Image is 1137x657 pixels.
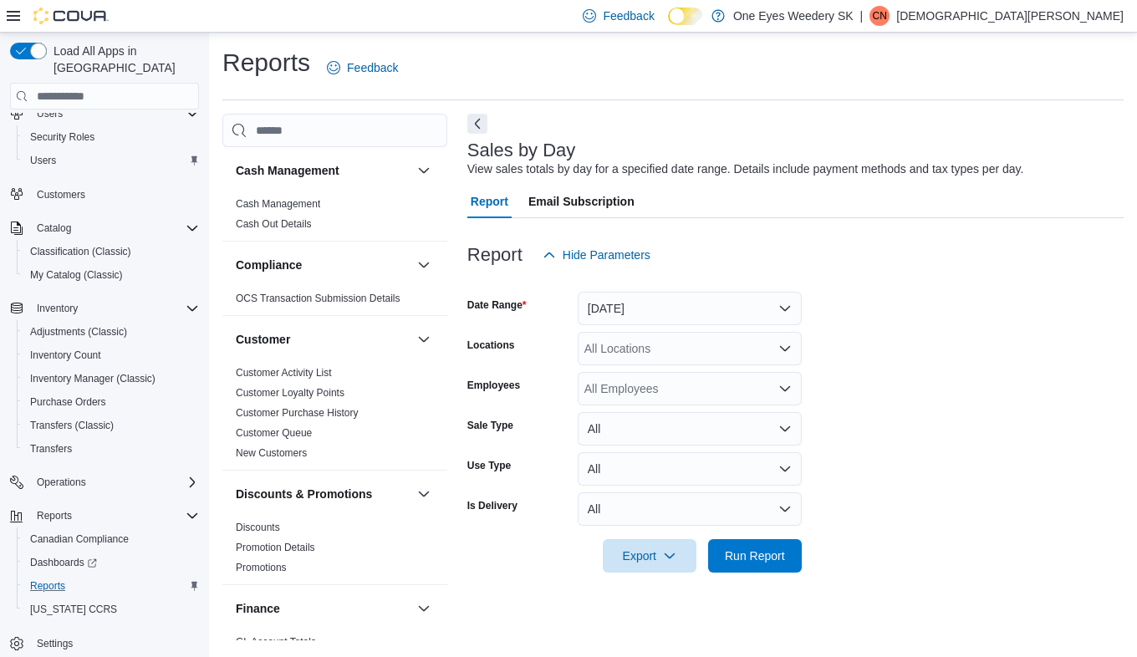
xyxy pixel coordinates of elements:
span: Cash Management [236,197,320,211]
a: Dashboards [23,553,104,573]
div: Discounts & Promotions [222,517,447,584]
span: Catalog [30,218,199,238]
button: Compliance [236,257,410,273]
div: Compliance [222,288,447,315]
button: Inventory [3,297,206,320]
span: My Catalog (Classic) [30,268,123,282]
span: Hide Parameters [563,247,650,263]
span: [US_STATE] CCRS [30,603,117,616]
span: Customer Queue [236,426,312,440]
a: Promotions [236,562,287,573]
button: Users [3,102,206,125]
span: Reports [23,576,199,596]
button: Security Roles [17,125,206,149]
button: Reports [17,574,206,598]
div: View sales totals by day for a specified date range. Details include payment methods and tax type... [467,160,1024,178]
span: Dashboards [23,553,199,573]
button: Classification (Classic) [17,240,206,263]
span: Canadian Compliance [30,532,129,546]
button: All [578,492,802,526]
span: Classification (Classic) [23,242,199,262]
a: Transfers [23,439,79,459]
button: Open list of options [778,382,792,395]
button: Transfers (Classic) [17,414,206,437]
span: Washington CCRS [23,599,199,619]
span: Reports [37,509,72,522]
span: Purchase Orders [30,395,106,409]
span: Dark Mode [668,25,669,26]
h3: Customer [236,331,290,348]
a: GL Account Totals [236,636,316,648]
div: Christian Nedjelski [869,6,890,26]
button: Catalog [30,218,78,238]
button: Next [467,114,487,134]
label: Is Delivery [467,499,518,512]
h3: Sales by Day [467,140,576,160]
span: Cash Out Details [236,217,312,231]
a: Settings [30,634,79,654]
button: Run Report [708,539,802,573]
button: Settings [3,631,206,655]
button: Operations [3,471,206,494]
span: Export [613,539,686,573]
a: Cash Management [236,198,320,210]
span: Settings [37,637,73,650]
a: Purchase Orders [23,392,113,412]
a: Inventory Manager (Classic) [23,369,162,389]
a: Users [23,150,63,171]
p: [DEMOGRAPHIC_DATA][PERSON_NAME] [896,6,1124,26]
span: Report [471,185,508,218]
span: GL Account Totals [236,635,316,649]
button: Customers [3,182,206,206]
a: [US_STATE] CCRS [23,599,124,619]
button: Compliance [414,255,434,275]
span: Operations [30,472,199,492]
button: Cash Management [414,160,434,181]
h3: Cash Management [236,162,339,179]
a: Canadian Compliance [23,529,135,549]
a: Discounts [236,522,280,533]
h3: Report [467,245,523,265]
button: Inventory Count [17,344,206,367]
button: Finance [236,600,410,617]
a: Reports [23,576,72,596]
span: Users [37,107,63,120]
a: Inventory Count [23,345,108,365]
button: Customer [414,329,434,349]
button: Operations [30,472,93,492]
a: Adjustments (Classic) [23,322,134,342]
span: Customers [37,188,85,201]
span: Adjustments (Classic) [30,325,127,339]
span: Security Roles [30,130,94,144]
span: OCS Transaction Submission Details [236,292,400,305]
div: Customer [222,363,447,470]
button: Users [17,149,206,172]
a: Customer Loyalty Points [236,387,344,399]
span: Adjustments (Classic) [23,322,199,342]
a: Customer Activity List [236,367,332,379]
span: Transfers (Classic) [30,419,114,432]
button: Reports [30,506,79,526]
span: Load All Apps in [GEOGRAPHIC_DATA] [47,43,199,76]
a: My Catalog (Classic) [23,265,130,285]
button: Open list of options [778,342,792,355]
button: All [578,452,802,486]
button: Canadian Compliance [17,527,206,551]
label: Employees [467,379,520,392]
span: Inventory Count [30,349,101,362]
button: Adjustments (Classic) [17,320,206,344]
button: My Catalog (Classic) [17,263,206,287]
span: Customer Loyalty Points [236,386,344,400]
span: Promotions [236,561,287,574]
a: Security Roles [23,127,101,147]
span: Customers [30,184,199,205]
img: Cova [33,8,109,24]
button: Cash Management [236,162,410,179]
button: Purchase Orders [17,390,206,414]
p: One Eyes Weedery SK [733,6,854,26]
span: Canadian Compliance [23,529,199,549]
span: Inventory Manager (Classic) [23,369,199,389]
span: Dashboards [30,556,97,569]
a: OCS Transaction Submission Details [236,293,400,304]
span: Users [30,104,199,124]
